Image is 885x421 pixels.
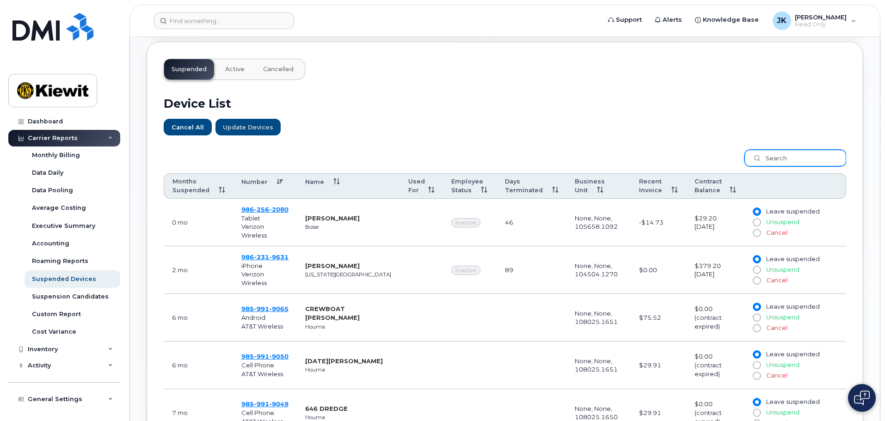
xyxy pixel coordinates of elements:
span: Unsuspend [766,219,799,226]
th: Contract Balance: activate to sort column ascending [686,173,745,199]
input: Unsuspend [753,314,760,321]
span: Cancel [766,229,787,236]
span: Inactive [451,266,480,275]
span: Verizon Wireless [241,270,267,287]
span: 256 [254,206,269,213]
input: Cancel [753,372,760,379]
span: AT&T Wireless [241,370,283,378]
strong: [PERSON_NAME] [305,214,360,222]
input: Unsuspend [753,361,760,369]
td: 0 mo [164,199,233,246]
div: [DATE] [694,270,737,279]
td: February 04, 2025 12:51 [164,294,233,342]
td: 46 [497,199,566,246]
span: 985 [241,353,289,360]
img: Open chat [854,390,870,405]
h2: Device List [164,97,846,110]
span: Unsuspend [766,361,799,368]
td: $379.20 [686,246,745,294]
small: [US_STATE][GEOGRAPHIC_DATA] [305,271,391,278]
span: 9065 [269,305,289,312]
small: Houma [305,323,325,330]
span: 9050 [269,353,289,360]
span: 991 [254,353,269,360]
span: Leave suspended [766,303,820,310]
strong: CREWBOAT [PERSON_NAME] [305,305,360,321]
span: 985 [241,400,289,408]
input: Unsuspend [753,219,760,226]
span: iPhone [241,262,263,269]
span: Update Devices [223,123,273,132]
input: Leave suspended [753,256,760,263]
td: $0.00 [631,246,686,294]
td: $29.91 [631,342,686,389]
td: $0.00 [686,342,745,389]
td: None, None, 105658.1092 [566,199,631,246]
span: Read Only [795,21,847,28]
td: June 05, 2025 13:16 [164,246,233,294]
td: None, None, 108025.1651 [566,294,631,342]
span: Cancel All [172,123,204,132]
td: $75.52 [631,294,686,342]
span: Leave suspended [766,208,820,215]
span: 9631 [269,253,289,261]
input: Unsuspend [753,266,760,274]
small: Houma [305,366,325,373]
th: Months Suspended: activate to sort column ascending [164,173,233,199]
td: $29.20 [686,199,745,246]
span: 2080 [269,206,289,213]
input: Cancel [753,324,760,332]
button: Update Devices [215,119,281,135]
div: [DATE] [694,222,737,231]
span: 9049 [269,400,289,408]
input: Leave suspended [753,351,760,358]
strong: [DATE][PERSON_NAME] [305,357,383,365]
span: Cancelled [263,66,294,73]
span: Leave suspended [766,351,820,358]
span: AT&T Wireless [241,323,283,330]
a: 9859919049 [241,400,289,408]
th: Recent Invoice: activate to sort column ascending [631,173,686,199]
input: Cancel [753,229,760,237]
input: Unsuspend [753,409,760,416]
input: Cancel [753,277,760,284]
th: Name: activate to sort column ascending [297,173,400,199]
span: 991 [254,305,269,312]
th: Employee Status: activate to sort column ascending [443,173,497,199]
span: Cell Phone [241,409,274,416]
span: Alerts [663,15,682,24]
span: Active [225,66,245,73]
input: Leave suspended [753,208,760,215]
small: Houma [305,414,325,421]
span: [PERSON_NAME] [795,13,847,21]
span: Inactive [451,218,480,227]
span: 986 [241,253,289,261]
span: Leave suspended [766,256,820,262]
td: 89 [497,246,566,294]
span: 231 [254,253,269,261]
a: 9859919065 [241,305,289,312]
th: Number: activate to sort column ascending [233,173,297,199]
th: Business Unit: activate to sort column ascending [566,173,631,199]
input: Find something... [154,12,294,29]
span: Leave suspended [766,398,820,405]
td: -$14.73 [631,199,686,246]
a: Knowledge Base [688,11,765,29]
span: 986 [241,206,289,213]
span: Tablet [241,214,260,222]
span: Unsuspend [766,409,799,416]
span: Unsuspend [766,314,799,321]
td: None, None, 108025.1651 [566,342,631,389]
th: Used For: activate to sort column ascending [400,173,443,199]
small: Boise [305,224,319,230]
span: JK [777,15,787,26]
button: Cancel All [164,119,212,135]
a: Support [602,11,648,29]
span: Cancel [766,277,787,284]
a: 9859919050 [241,353,289,360]
span: Unsuspend [766,266,799,273]
td: None, None, 104504.1270 [566,246,631,294]
div: (contract expired) [694,313,737,330]
div: (contract expired) [694,361,737,378]
span: Cancel [766,372,787,379]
